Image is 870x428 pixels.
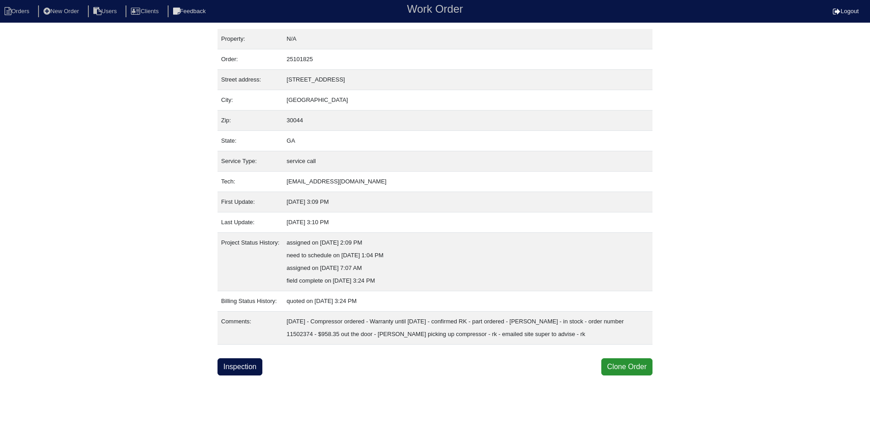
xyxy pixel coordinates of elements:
a: Clients [126,8,166,14]
td: [GEOGRAPHIC_DATA] [283,90,652,111]
td: Property: [217,29,283,49]
div: need to schedule on [DATE] 1:04 PM [287,249,649,262]
td: First Update: [217,192,283,212]
div: field complete on [DATE] 3:24 PM [287,274,649,287]
td: 25101825 [283,49,652,70]
td: GA [283,131,652,151]
a: Logout [833,8,859,14]
td: Zip: [217,111,283,131]
td: Last Update: [217,212,283,233]
div: assigned on [DATE] 7:07 AM [287,262,649,274]
a: New Order [38,8,86,14]
a: Users [88,8,124,14]
td: [STREET_ADDRESS] [283,70,652,90]
td: 30044 [283,111,652,131]
td: [DATE] - Compressor ordered - Warranty until [DATE] - confirmed RK - part ordered - [PERSON_NAME]... [283,312,652,345]
td: N/A [283,29,652,49]
td: Billing Status History: [217,291,283,312]
li: New Order [38,5,86,18]
td: Service Type: [217,151,283,172]
li: Clients [126,5,166,18]
td: Order: [217,49,283,70]
a: Inspection [217,358,262,375]
td: Street address: [217,70,283,90]
div: quoted on [DATE] 3:24 PM [287,295,649,308]
button: Clone Order [601,358,652,375]
td: service call [283,151,652,172]
li: Users [88,5,124,18]
li: Feedback [168,5,213,18]
div: assigned on [DATE] 2:09 PM [287,236,649,249]
td: Tech: [217,172,283,192]
td: [DATE] 3:10 PM [283,212,652,233]
td: City: [217,90,283,111]
td: [EMAIL_ADDRESS][DOMAIN_NAME] [283,172,652,192]
td: Project Status History: [217,233,283,291]
td: Comments: [217,312,283,345]
td: [DATE] 3:09 PM [283,192,652,212]
td: State: [217,131,283,151]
